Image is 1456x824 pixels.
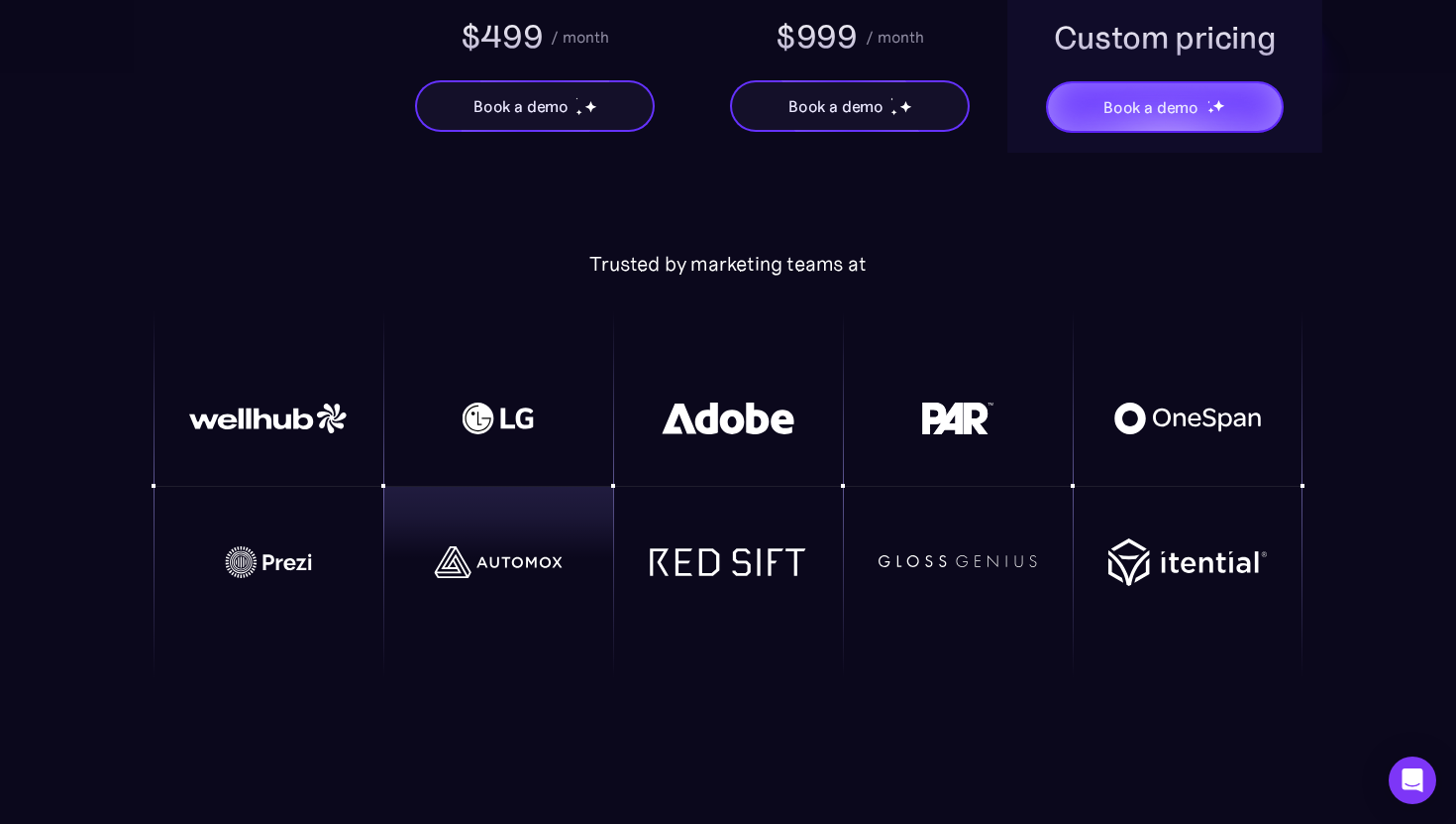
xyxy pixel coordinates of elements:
[1207,107,1214,114] img: star
[551,25,609,49] div: / month
[788,94,884,118] div: Book a demo
[1212,99,1225,112] img: star
[575,109,582,116] img: star
[575,97,578,100] img: star
[415,80,655,132] a: Book a demostarstarstar
[899,100,912,113] img: star
[584,100,597,113] img: star
[1054,16,1277,59] div: Custom pricing
[890,109,897,116] img: star
[1207,100,1210,103] img: star
[890,97,893,100] img: star
[1389,757,1436,804] div: Open Intercom Messenger
[866,25,924,49] div: / month
[154,252,1302,276] div: Trusted by marketing teams at
[473,94,569,118] div: Book a demo
[1046,81,1284,133] a: Book a demostarstarstar
[461,15,544,59] div: $499
[730,80,970,132] a: Book a demostarstarstar
[776,15,858,59] div: $999
[1103,95,1198,119] div: Book a demo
